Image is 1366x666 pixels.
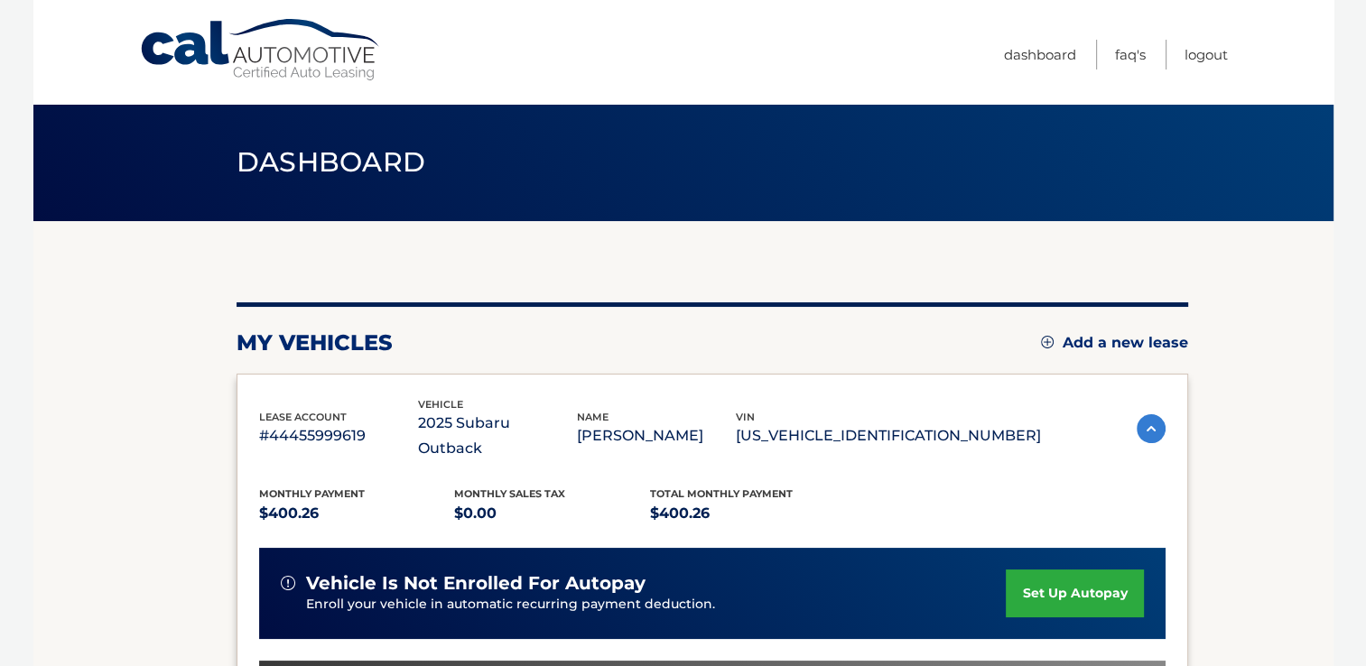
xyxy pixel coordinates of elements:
[1137,414,1166,443] img: accordion-active.svg
[237,329,393,356] h2: my vehicles
[259,411,347,423] span: lease account
[281,576,295,590] img: alert-white.svg
[306,595,1007,615] p: Enroll your vehicle in automatic recurring payment deduction.
[736,423,1041,449] p: [US_VEHICLE_IDENTIFICATION_NUMBER]
[306,572,646,595] span: vehicle is not enrolled for autopay
[259,487,365,500] span: Monthly Payment
[418,398,463,411] span: vehicle
[577,423,736,449] p: [PERSON_NAME]
[650,487,793,500] span: Total Monthly Payment
[1185,40,1228,69] a: Logout
[577,411,609,423] span: name
[259,501,455,526] p: $400.26
[454,487,565,500] span: Monthly sales Tax
[1115,40,1146,69] a: FAQ's
[1004,40,1076,69] a: Dashboard
[1006,569,1143,617] a: set up autopay
[237,145,426,179] span: Dashboard
[259,423,418,449] p: #44455999619
[418,411,577,461] p: 2025 Subaru Outback
[1041,334,1188,352] a: Add a new lease
[650,501,846,526] p: $400.26
[454,501,650,526] p: $0.00
[1041,336,1054,348] img: add.svg
[736,411,755,423] span: vin
[139,18,383,82] a: Cal Automotive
